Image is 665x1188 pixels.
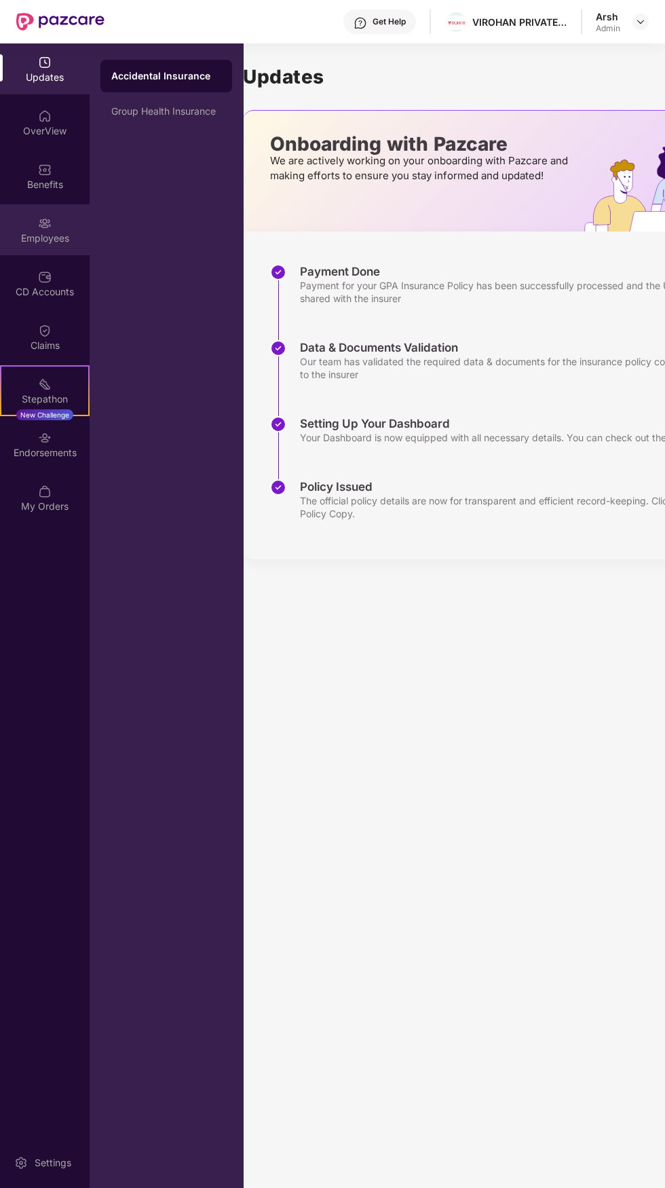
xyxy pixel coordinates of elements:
p: We are actively working on your onboarding with Pazcare and making efforts to ensure you stay inf... [270,153,572,183]
div: Group Health Insurance [111,106,221,117]
div: Stepathon [1,392,88,406]
div: Get Help [373,16,406,27]
img: svg+xml;base64,PHN2ZyBpZD0iU3RlcC1Eb25lLTMyeDMyIiB4bWxucz0iaHR0cDovL3d3dy53My5vcmcvMjAwMC9zdmciIH... [270,340,286,356]
div: Arsh [596,10,620,23]
img: svg+xml;base64,PHN2ZyBpZD0iSGVscC0zMngzMiIgeG1sbnM9Imh0dHA6Ly93d3cudzMub3JnLzIwMDAvc3ZnIiB3aWR0aD... [354,16,367,30]
img: svg+xml;base64,PHN2ZyBpZD0iRW5kb3JzZW1lbnRzIiB4bWxucz0iaHR0cDovL3d3dy53My5vcmcvMjAwMC9zdmciIHdpZH... [38,431,52,445]
img: svg+xml;base64,PHN2ZyBpZD0iVXBkYXRlZCIgeG1sbnM9Imh0dHA6Ly93d3cudzMub3JnLzIwMDAvc3ZnIiB3aWR0aD0iMj... [38,56,52,69]
div: Admin [596,23,620,34]
img: Virohan%20logo%20(1).jpg [446,16,466,30]
img: svg+xml;base64,PHN2ZyBpZD0iQ2xhaW0iIHhtbG5zPSJodHRwOi8vd3d3LnczLm9yZy8yMDAwL3N2ZyIgd2lkdGg9IjIwIi... [38,324,52,337]
img: svg+xml;base64,PHN2ZyBpZD0iRW1wbG95ZWVzIiB4bWxucz0iaHR0cDovL3d3dy53My5vcmcvMjAwMC9zdmciIHdpZHRoPS... [38,217,52,230]
img: svg+xml;base64,PHN2ZyBpZD0iU3RlcC1Eb25lLTMyeDMyIiB4bWxucz0iaHR0cDovL3d3dy53My5vcmcvMjAwMC9zdmciIH... [270,479,286,496]
img: svg+xml;base64,PHN2ZyBpZD0iU3RlcC1Eb25lLTMyeDMyIiB4bWxucz0iaHR0cDovL3d3dy53My5vcmcvMjAwMC9zdmciIH... [270,416,286,432]
img: svg+xml;base64,PHN2ZyBpZD0iQmVuZWZpdHMiIHhtbG5zPSJodHRwOi8vd3d3LnczLm9yZy8yMDAwL3N2ZyIgd2lkdGg9Ij... [38,163,52,177]
img: svg+xml;base64,PHN2ZyBpZD0iSG9tZSIgeG1sbnM9Imh0dHA6Ly93d3cudzMub3JnLzIwMDAvc3ZnIiB3aWR0aD0iMjAiIG... [38,109,52,123]
img: svg+xml;base64,PHN2ZyBpZD0iQ0RfQWNjb3VudHMiIGRhdGEtbmFtZT0iQ0QgQWNjb3VudHMiIHhtbG5zPSJodHRwOi8vd3... [38,270,52,284]
p: Onboarding with Pazcare [270,138,572,150]
img: svg+xml;base64,PHN2ZyB4bWxucz0iaHR0cDovL3d3dy53My5vcmcvMjAwMC9zdmciIHdpZHRoPSIyMSIgaGVpZ2h0PSIyMC... [38,377,52,391]
div: New Challenge [16,409,73,420]
div: Settings [31,1156,75,1170]
img: New Pazcare Logo [16,13,104,31]
div: VIROHAN PRIVATE LIMITED [472,16,567,29]
img: svg+xml;base64,PHN2ZyBpZD0iU3RlcC1Eb25lLTMyeDMyIiB4bWxucz0iaHR0cDovL3d3dy53My5vcmcvMjAwMC9zdmciIH... [270,264,286,280]
img: svg+xml;base64,PHN2ZyBpZD0iRHJvcGRvd24tMzJ4MzIiIHhtbG5zPSJodHRwOi8vd3d3LnczLm9yZy8yMDAwL3N2ZyIgd2... [635,16,646,27]
img: svg+xml;base64,PHN2ZyBpZD0iTXlfT3JkZXJzIiBkYXRhLW5hbWU9Ik15IE9yZGVycyIgeG1sbnM9Imh0dHA6Ly93d3cudz... [38,485,52,498]
img: svg+xml;base64,PHN2ZyBpZD0iU2V0dGluZy0yMHgyMCIgeG1sbnM9Imh0dHA6Ly93d3cudzMub3JnLzIwMDAvc3ZnIiB3aW... [14,1156,28,1170]
div: Accidental Insurance [111,69,221,83]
